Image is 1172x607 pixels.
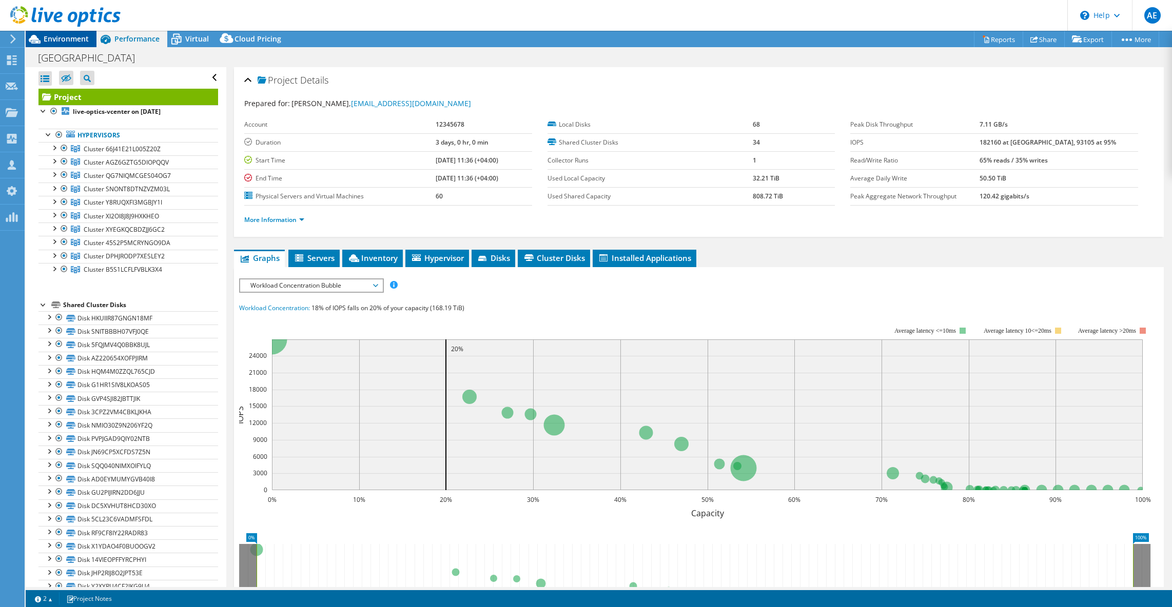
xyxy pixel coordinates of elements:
a: Disk AD0EYMUMYGVB40I8 [38,472,218,485]
a: Disk GVP4SJI82JBTTJIK [38,392,218,405]
b: 32.21 TiB [753,174,779,183]
span: Performance [114,34,160,44]
span: Cluster 45S2P5MCRYNGO9DA [84,238,170,247]
span: Disks [477,253,510,263]
a: Cluster SNONT8DTNZVZM03L [38,183,218,196]
b: [DATE] 11:36 (+04:00) [436,156,498,165]
a: Disk 3CPZ2VM4CBKLJKHA [38,405,218,418]
span: Cluster 66J41E21L005Z20Z [84,145,161,153]
label: Start Time [244,155,436,166]
label: Local Disks [548,119,753,130]
text: 24000 [249,351,267,360]
span: Cluster AGZ6GZTG5DIOPQQV [84,158,169,167]
span: Cluster DPHJRODP7XESLEY2 [84,252,165,260]
b: 7.11 GB/s [980,120,1008,129]
span: Details [300,74,328,86]
label: Account [244,119,436,130]
text: 60% [788,495,800,504]
label: Average Daily Write [850,173,980,184]
text: 9000 [253,435,267,444]
span: 18% of IOPS falls on 20% of your capacity (168.19 TiB) [311,304,464,312]
a: Disk GU2PIJIRN2DD6JJU [38,485,218,499]
span: Graphs [239,253,280,263]
label: IOPS [850,137,980,148]
text: 12000 [249,418,267,427]
label: End Time [244,173,436,184]
a: Share [1023,31,1065,47]
a: Disk HQM4M0ZZQL765CJD [38,365,218,378]
b: 65% reads / 35% writes [980,156,1048,165]
text: 6000 [253,452,267,461]
b: 68 [753,120,760,129]
span: Servers [294,253,335,263]
label: Duration [244,137,436,148]
a: Disk DC5XVHUT8HCD30XO [38,499,218,513]
label: Prepared for: [244,98,290,108]
a: Project [38,89,218,105]
text: 40% [614,495,627,504]
label: Shared Cluster Disks [548,137,753,148]
label: Collector Runs [548,155,753,166]
b: [DATE] 11:36 (+04:00) [436,174,498,183]
b: 60 [436,192,443,200]
a: Cluster XI2OI8J8J9HXKHEO [38,209,218,222]
a: Disk 5CL23C6VADMFSFDL [38,513,218,526]
span: Workload Concentration Bubble [245,279,377,292]
a: Disk JN69CP5XCFDS7Z5N [38,446,218,459]
text: Capacity [691,508,724,519]
b: 3 days, 0 hr, 0 min [436,138,489,147]
text: 3000 [253,469,267,477]
text: 100% [1135,495,1150,504]
label: Read/Write Ratio [850,155,980,166]
label: Peak Disk Throughput [850,119,980,130]
a: Disk 14VIEOPFFYRCPHYI [38,553,218,566]
text: 15000 [249,401,267,410]
label: Peak Aggregate Network Throughput [850,191,980,201]
a: Disk JHP2RIJ8O2JPT53E [38,566,218,580]
text: 80% [963,495,975,504]
a: Disk SNITBBBH07VFJ0QE [38,325,218,338]
h1: [GEOGRAPHIC_DATA] [33,52,151,64]
text: 0 [264,485,267,494]
text: 90% [1049,495,1062,504]
span: Hypervisor [411,253,464,263]
span: [PERSON_NAME], [291,98,471,108]
a: Disk 5FQJMV4Q0BBK8UJL [38,338,218,351]
b: 1 [753,156,756,165]
span: Installed Applications [598,253,691,263]
span: Workload Concentration: [239,304,310,312]
b: 34 [753,138,760,147]
a: [EMAIL_ADDRESS][DOMAIN_NAME] [351,98,471,108]
b: 120.42 gigabits/s [980,192,1029,200]
a: Disk AZ220654XOFPJIRM [38,352,218,365]
span: Cluster Disks [523,253,585,263]
span: Cluster XI2OI8J8J9HXKHEO [84,212,159,220]
a: Disk SQQ040NIMXOIFYLQ [38,459,218,472]
span: AE [1144,7,1161,24]
a: Hypervisors [38,129,218,142]
span: Cluster SNONT8DTNZVZM03L [84,185,170,193]
b: 182160 at [GEOGRAPHIC_DATA], 93105 at 95% [980,138,1116,147]
a: Export [1064,31,1112,47]
text: 70% [875,495,888,504]
label: Used Local Capacity [548,173,753,184]
span: Environment [44,34,89,44]
a: More Information [244,215,304,224]
a: Disk Y2XYRU4CF2JKG9U4 [38,580,218,593]
text: 18000 [249,385,267,394]
a: Disk PVPJGAD9QIY02NTB [38,432,218,446]
span: Cluster B5S1LCFLFVBLK3X4 [84,265,162,274]
label: Used Shared Capacity [548,191,753,201]
svg: \n [1080,11,1089,20]
label: Physical Servers and Virtual Machines [244,191,436,201]
a: Disk X1YDAO4F0BUOOGV2 [38,539,218,553]
text: 10% [353,495,365,504]
a: Cluster XYEGKQCBDZJJ6GC2 [38,222,218,236]
b: live-optics-vcenter on [DATE] [73,107,161,116]
span: Virtual [185,34,209,44]
text: 20% [451,345,463,353]
a: live-optics-vcenter on [DATE] [38,105,218,118]
span: Cluster XYEGKQCBDZJJ6GC2 [84,225,165,234]
a: 2 [28,592,60,605]
a: Cluster 66J41E21L005Z20Z [38,142,218,155]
